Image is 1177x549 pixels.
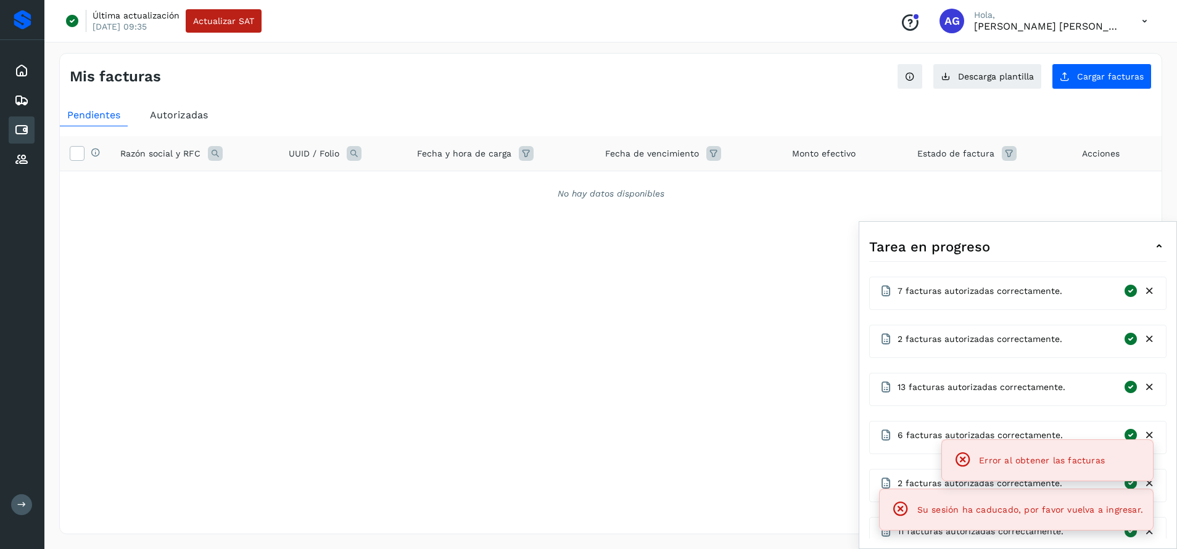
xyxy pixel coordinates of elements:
[93,10,180,21] p: Última actualización
[898,525,1063,538] span: 11 facturas autorizadas correctamente.
[958,72,1034,81] span: Descarga plantilla
[869,237,990,257] span: Tarea en progreso
[70,68,161,86] h4: Mis facturas
[1052,63,1152,89] button: Cargar facturas
[289,147,339,160] span: UUID / Folio
[974,20,1122,32] p: Abigail Gonzalez Leon
[1082,147,1120,160] span: Acciones
[67,109,120,121] span: Pendientes
[9,87,35,114] div: Embarques
[9,57,35,84] div: Inicio
[120,147,200,160] span: Razón social y RFC
[792,147,856,160] span: Monto efectivo
[898,333,1062,346] span: 2 facturas autorizadas correctamente.
[933,63,1042,89] button: Descarga plantilla
[9,146,35,173] div: Proveedores
[186,9,262,33] button: Actualizar SAT
[193,17,254,25] span: Actualizar SAT
[76,187,1146,200] div: No hay datos disponibles
[9,116,35,144] div: Cuentas por pagar
[898,429,1063,442] span: 6 facturas autorizadas correctamente.
[917,147,994,160] span: Estado de factura
[917,505,1143,514] span: Su sesión ha caducado, por favor vuelva a ingresar.
[869,232,1167,261] div: Tarea en progreso
[93,21,147,32] p: [DATE] 09:35
[898,381,1065,394] span: 13 facturas autorizadas correctamente.
[898,285,1062,298] span: 7 facturas autorizadas correctamente.
[150,109,208,121] span: Autorizadas
[417,147,511,160] span: Fecha y hora de carga
[1077,72,1144,81] span: Cargar facturas
[605,147,699,160] span: Fecha de vencimiento
[979,455,1105,465] span: Error al obtener las facturas
[898,477,1062,490] span: 2 facturas autorizadas correctamente.
[974,10,1122,20] p: Hola,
